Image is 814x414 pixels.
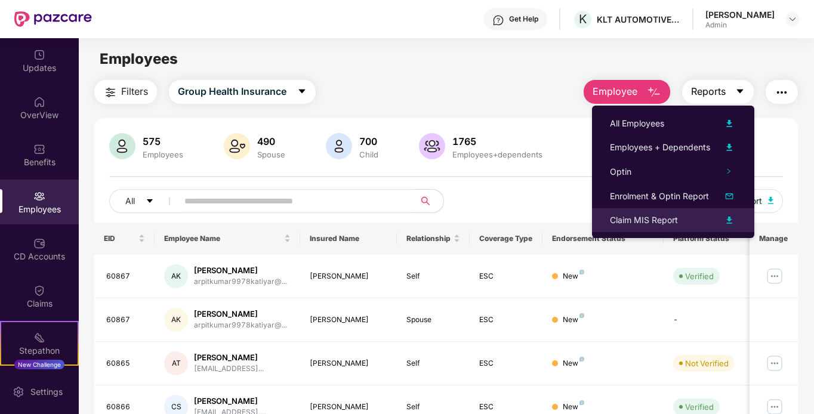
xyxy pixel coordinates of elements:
img: svg+xml;base64,PHN2ZyB4bWxucz0iaHR0cDovL3d3dy53My5vcmcvMjAwMC9zdmciIHhtbG5zOnhsaW5rPSJodHRwOi8vd3... [109,133,135,159]
div: Self [406,271,460,282]
td: - [664,298,748,342]
div: Stepathon [1,345,78,357]
span: Optin [610,166,631,177]
span: caret-down [297,86,307,97]
div: New [563,314,584,326]
div: 60867 [106,271,146,282]
span: caret-down [735,86,745,97]
img: svg+xml;base64,PHN2ZyB4bWxucz0iaHR0cDovL3d3dy53My5vcmcvMjAwMC9zdmciIHhtbG5zOnhsaW5rPSJodHRwOi8vd3... [722,213,736,227]
div: AK [164,308,188,332]
div: Not Verified [685,357,729,369]
img: svg+xml;base64,PHN2ZyB4bWxucz0iaHR0cDovL3d3dy53My5vcmcvMjAwMC9zdmciIHdpZHRoPSI4IiBoZWlnaHQ9IjgiIH... [579,313,584,318]
div: New [563,358,584,369]
img: svg+xml;base64,PHN2ZyB4bWxucz0iaHR0cDovL3d3dy53My5vcmcvMjAwMC9zdmciIHdpZHRoPSI4IiBoZWlnaHQ9IjgiIH... [579,400,584,405]
th: Coverage Type [470,223,542,255]
span: Group Health Insurance [178,84,286,99]
img: svg+xml;base64,PHN2ZyBpZD0iSG9tZSIgeG1sbnM9Imh0dHA6Ly93d3cudzMub3JnLzIwMDAvc3ZnIiB3aWR0aD0iMjAiIG... [33,96,45,108]
img: svg+xml;base64,PHN2ZyBpZD0iQmVuZWZpdHMiIHhtbG5zPSJodHRwOi8vd3d3LnczLm9yZy8yMDAwL3N2ZyIgd2lkdGg9Ij... [33,143,45,155]
img: svg+xml;base64,PHN2ZyB4bWxucz0iaHR0cDovL3d3dy53My5vcmcvMjAwMC9zdmciIHhtbG5zOnhsaW5rPSJodHRwOi8vd3... [224,133,250,159]
span: Employee Name [164,234,282,243]
div: New Challenge [14,360,64,369]
span: Relationship [406,234,451,243]
div: [PERSON_NAME] [310,401,388,413]
th: EID [94,223,155,255]
img: svg+xml;base64,PHN2ZyB4bWxucz0iaHR0cDovL3d3dy53My5vcmcvMjAwMC9zdmciIHhtbG5zOnhsaW5rPSJodHRwOi8vd3... [419,133,445,159]
div: Spouse [406,314,460,326]
button: Employee [584,80,670,104]
img: manageButton [765,267,784,286]
div: arpitkumar9978katiyar@... [194,276,287,288]
button: Allcaret-down [109,189,182,213]
div: Employees [140,150,186,159]
div: Self [406,401,460,413]
div: All Employees [610,117,664,130]
div: [PERSON_NAME] [705,9,775,20]
img: svg+xml;base64,PHN2ZyBpZD0iVXBkYXRlZCIgeG1sbnM9Imh0dHA6Ly93d3cudzMub3JnLzIwMDAvc3ZnIiB3aWR0aD0iMj... [33,49,45,61]
div: New [563,271,584,282]
div: Settings [27,386,66,398]
th: Insured Name [300,223,397,255]
div: 1765 [450,135,545,147]
div: Spouse [255,150,288,159]
div: 60867 [106,314,146,326]
img: svg+xml;base64,PHN2ZyBpZD0iRHJvcGRvd24tMzJ4MzIiIHhtbG5zPSJodHRwOi8vd3d3LnczLm9yZy8yMDAwL3N2ZyIgd2... [788,14,797,24]
span: Filters [121,84,148,99]
div: [PERSON_NAME] [194,308,287,320]
th: Relationship [397,223,470,255]
button: search [414,189,444,213]
img: svg+xml;base64,PHN2ZyB4bWxucz0iaHR0cDovL3d3dy53My5vcmcvMjAwMC9zdmciIHdpZHRoPSIyNCIgaGVpZ2h0PSIyNC... [103,85,118,100]
div: KLT AUTOMOTIVE AND TUBULAR PRODUCTS LTD [597,14,680,25]
span: EID [104,234,137,243]
img: svg+xml;base64,PHN2ZyBpZD0iU2V0dGluZy0yMHgyMCIgeG1sbnM9Imh0dHA6Ly93d3cudzMub3JnLzIwMDAvc3ZnIiB3aW... [13,386,24,398]
img: svg+xml;base64,PHN2ZyB4bWxucz0iaHR0cDovL3d3dy53My5vcmcvMjAwMC9zdmciIHdpZHRoPSIyMSIgaGVpZ2h0PSIyMC... [33,332,45,344]
div: [PERSON_NAME] [194,265,287,276]
div: [PERSON_NAME] [310,271,388,282]
img: svg+xml;base64,PHN2ZyB4bWxucz0iaHR0cDovL3d3dy53My5vcmcvMjAwMC9zdmciIHhtbG5zOnhsaW5rPSJodHRwOi8vd3... [647,85,661,100]
div: ESC [479,314,533,326]
img: manageButton [765,354,784,373]
div: [PERSON_NAME] [310,314,388,326]
div: Employees + Dependents [610,141,710,154]
img: svg+xml;base64,PHN2ZyB4bWxucz0iaHR0cDovL3d3dy53My5vcmcvMjAwMC9zdmciIHhtbG5zOnhsaW5rPSJodHRwOi8vd3... [722,116,736,131]
div: Employees+dependents [450,150,545,159]
span: caret-down [146,197,154,206]
div: ESC [479,401,533,413]
div: Self [406,358,460,369]
span: All [125,194,135,208]
div: ESC [479,271,533,282]
th: Manage [750,223,798,255]
div: AK [164,264,188,288]
img: svg+xml;base64,PHN2ZyBpZD0iSGVscC0zMngzMiIgeG1sbnM9Imh0dHA6Ly93d3cudzMub3JnLzIwMDAvc3ZnIiB3aWR0aD... [492,14,504,26]
span: Reports [691,84,726,99]
div: New [563,401,584,413]
div: 700 [357,135,381,147]
span: right [726,168,732,174]
div: [EMAIL_ADDRESS]... [194,363,264,375]
img: svg+xml;base64,PHN2ZyBpZD0iQ0RfQWNjb3VudHMiIGRhdGEtbmFtZT0iQ0QgQWNjb3VudHMiIHhtbG5zPSJodHRwOi8vd3... [33,237,45,249]
div: Verified [685,270,714,282]
div: arpitkumar9978katiyar@... [194,320,287,331]
img: svg+xml;base64,PHN2ZyB4bWxucz0iaHR0cDovL3d3dy53My5vcmcvMjAwMC9zdmciIHdpZHRoPSI4IiBoZWlnaHQ9IjgiIH... [579,357,584,362]
div: 490 [255,135,288,147]
div: Enrolment & Optin Report [610,190,709,203]
img: svg+xml;base64,PHN2ZyBpZD0iQ2xhaW0iIHhtbG5zPSJodHRwOi8vd3d3LnczLm9yZy8yMDAwL3N2ZyIgd2lkdGg9IjIwIi... [33,285,45,296]
img: svg+xml;base64,PHN2ZyB4bWxucz0iaHR0cDovL3d3dy53My5vcmcvMjAwMC9zdmciIHdpZHRoPSI4IiBoZWlnaHQ9IjgiIH... [579,270,584,274]
button: Group Health Insurancecaret-down [169,80,316,104]
button: Filters [94,80,157,104]
img: svg+xml;base64,PHN2ZyB4bWxucz0iaHR0cDovL3d3dy53My5vcmcvMjAwMC9zdmciIHhtbG5zOnhsaW5rPSJodHRwOi8vd3... [326,133,352,159]
div: [PERSON_NAME] [310,358,388,369]
img: svg+xml;base64,PHN2ZyB4bWxucz0iaHR0cDovL3d3dy53My5vcmcvMjAwMC9zdmciIHdpZHRoPSIyNCIgaGVpZ2h0PSIyNC... [775,85,789,100]
img: svg+xml;base64,PHN2ZyB4bWxucz0iaHR0cDovL3d3dy53My5vcmcvMjAwMC9zdmciIHhtbG5zOnhsaW5rPSJodHRwOi8vd3... [722,189,736,203]
img: svg+xml;base64,PHN2ZyB4bWxucz0iaHR0cDovL3d3dy53My5vcmcvMjAwMC9zdmciIHhtbG5zOnhsaW5rPSJodHRwOi8vd3... [722,140,736,155]
img: svg+xml;base64,PHN2ZyBpZD0iRW1wbG95ZWVzIiB4bWxucz0iaHR0cDovL3d3dy53My5vcmcvMjAwMC9zdmciIHdpZHRoPS... [33,190,45,202]
div: Endorsement Status [552,234,654,243]
div: 575 [140,135,186,147]
div: Child [357,150,381,159]
div: AT [164,351,188,375]
span: Employees [100,50,178,67]
span: Employee [593,84,637,99]
div: Verified [685,401,714,413]
div: Admin [705,20,775,30]
span: search [414,196,437,206]
div: 60865 [106,358,146,369]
